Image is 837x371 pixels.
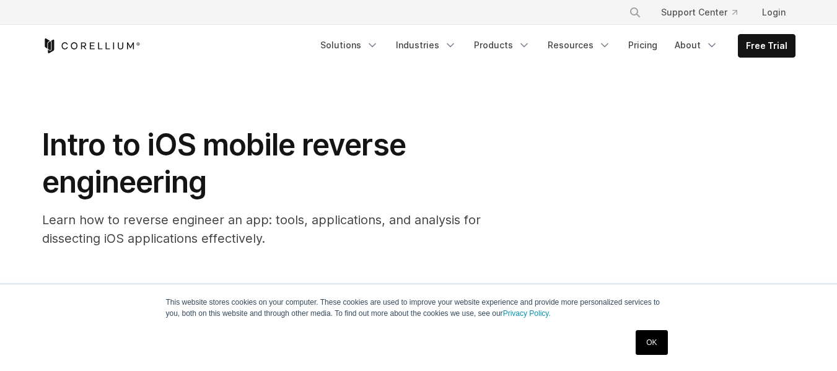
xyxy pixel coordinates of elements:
a: Pricing [621,34,665,56]
button: Search [624,1,646,24]
a: Free Trial [738,35,795,57]
a: OK [636,330,667,355]
a: Corellium Home [42,38,141,53]
a: Products [467,34,538,56]
p: This website stores cookies on your computer. These cookies are used to improve your website expe... [166,297,672,319]
a: About [667,34,725,56]
a: Resources [540,34,618,56]
span: Intro to iOS mobile reverse engineering [42,126,406,200]
a: Support Center [651,1,747,24]
div: Navigation Menu [614,1,795,24]
a: Industries [388,34,464,56]
a: Privacy Policy. [503,309,551,318]
a: Solutions [313,34,386,56]
a: Login [752,1,795,24]
div: Navigation Menu [313,34,795,58]
span: Learn how to reverse engineer an app: tools, applications, and analysis for dissecting iOS applic... [42,212,481,246]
